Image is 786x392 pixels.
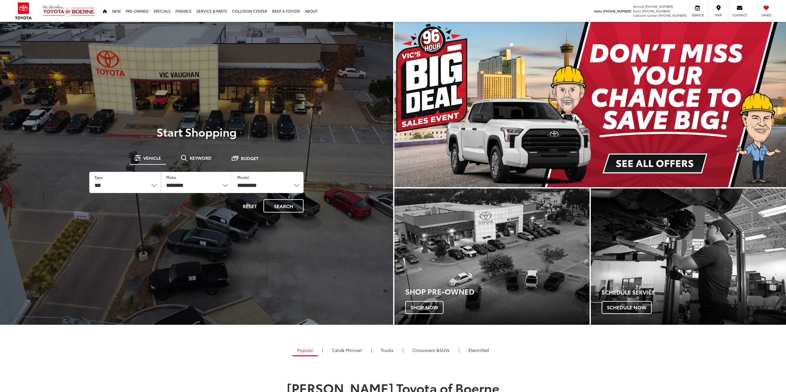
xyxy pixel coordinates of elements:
h4: Schedule Service [602,289,786,295]
a: Popular [292,345,318,356]
p: Start Shopping [26,126,367,138]
span: Saved [759,13,773,17]
label: Type [95,175,103,180]
li: | [369,347,373,353]
a: Cars [327,345,367,355]
span: Shop Now [405,301,443,314]
h3: Shop Pre-Owned [405,287,590,295]
span: Keyword [190,156,212,160]
span: [PHONE_NUMBER] [645,4,673,9]
a: Electrified [464,345,494,355]
span: Map [712,13,725,17]
button: Search [263,199,304,213]
span: Service [691,13,704,17]
button: Reset [237,199,262,213]
span: Budget [241,156,258,160]
span: Sales [594,9,602,13]
span: Service [633,4,644,9]
a: SUVs [408,345,454,355]
li: | [401,347,405,353]
span: Contact [732,13,747,17]
a: Schedule Service Schedule Now [591,188,786,325]
div: Toyota [394,188,590,325]
span: [PHONE_NUMBER] [603,9,631,13]
span: Schedule Now [602,301,652,314]
span: Crossovers & [412,347,439,353]
div: Toyota [591,188,786,325]
img: Vic Vaughan Toyota of Boerne [43,5,95,17]
span: & Minivan [341,347,362,353]
span: [PHONE_NUMBER] [642,9,670,13]
label: Model [237,175,249,180]
span: Vehicle [143,156,161,160]
span: Parts [633,9,641,13]
li: | [321,347,325,353]
a: Trucks [376,345,398,355]
li: | [457,347,461,353]
span: [PHONE_NUMBER] [658,13,687,18]
a: Shop Pre-Owned Shop Now [394,188,590,325]
label: Make [166,175,176,180]
span: Collision Center [633,13,657,18]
